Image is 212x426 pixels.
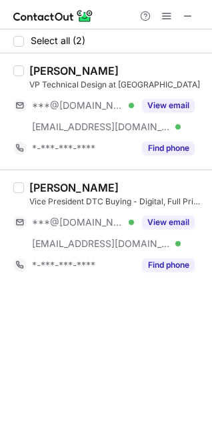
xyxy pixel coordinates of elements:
button: Reveal Button [142,216,195,229]
span: [EMAIL_ADDRESS][DOMAIN_NAME] [32,238,171,250]
img: ContactOut v5.3.10 [13,8,93,24]
button: Reveal Button [142,99,195,112]
button: Reveal Button [142,142,195,155]
span: ***@[DOMAIN_NAME] [32,216,124,228]
div: Vice President DTC Buying - Digital, Full Price and Outlet Stores [29,196,204,208]
div: VP Technical Design at [GEOGRAPHIC_DATA] [29,79,204,91]
div: [PERSON_NAME] [29,64,119,77]
div: [PERSON_NAME] [29,181,119,194]
span: Select all (2) [31,35,85,46]
button: Reveal Button [142,258,195,272]
span: [EMAIL_ADDRESS][DOMAIN_NAME] [32,121,171,133]
span: ***@[DOMAIN_NAME] [32,99,124,112]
